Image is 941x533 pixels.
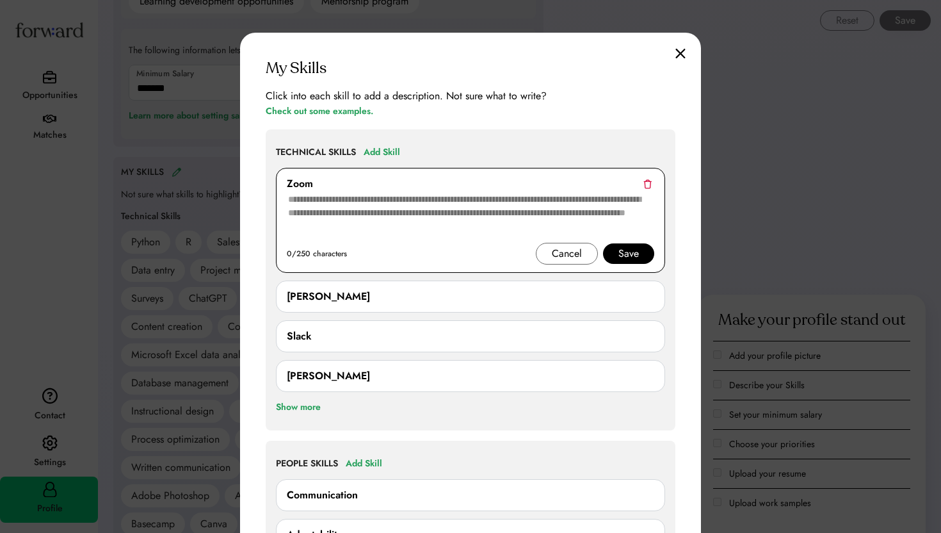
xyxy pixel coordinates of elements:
[287,289,370,304] div: [PERSON_NAME]
[266,104,373,119] div: Check out some examples.
[266,88,547,104] div: Click into each skill to add a description. Not sure what to write?
[276,457,338,470] div: PEOPLE SKILLS
[287,246,347,261] div: 0/250 characters
[276,400,321,415] div: Show more
[643,179,652,189] img: trash.svg
[287,176,313,192] div: Zoom
[346,456,382,471] div: Add Skill
[266,58,326,79] div: My Skills
[364,145,400,160] div: Add Skill
[287,368,370,384] div: [PERSON_NAME]
[618,246,639,261] div: Save
[287,329,312,344] div: Slack
[675,48,686,59] img: close.svg
[552,246,582,261] div: Cancel
[276,146,356,159] div: TECHNICAL SKILLS
[287,488,358,503] div: Communication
